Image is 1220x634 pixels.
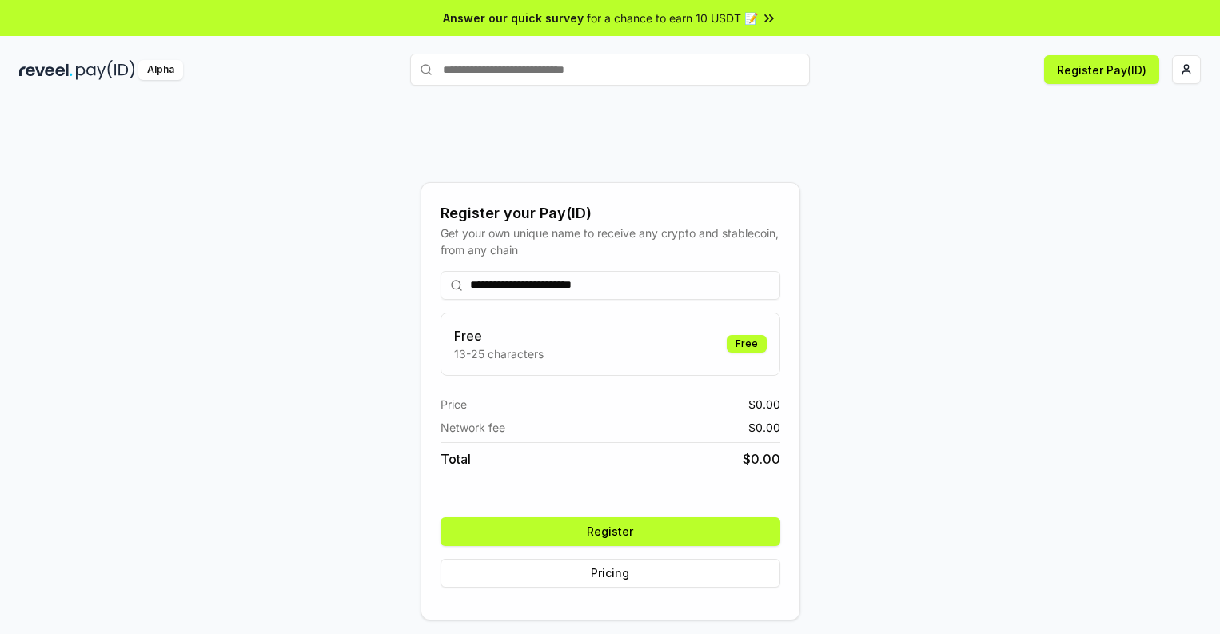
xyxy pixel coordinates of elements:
[454,345,544,362] p: 13-25 characters
[19,60,73,80] img: reveel_dark
[587,10,758,26] span: for a chance to earn 10 USDT 📝
[441,419,505,436] span: Network fee
[743,449,780,469] span: $ 0.00
[441,396,467,413] span: Price
[748,396,780,413] span: $ 0.00
[441,517,780,546] button: Register
[441,225,780,258] div: Get your own unique name to receive any crypto and stablecoin, from any chain
[454,326,544,345] h3: Free
[441,202,780,225] div: Register your Pay(ID)
[441,449,471,469] span: Total
[443,10,584,26] span: Answer our quick survey
[76,60,135,80] img: pay_id
[441,559,780,588] button: Pricing
[1044,55,1159,84] button: Register Pay(ID)
[138,60,183,80] div: Alpha
[727,335,767,353] div: Free
[748,419,780,436] span: $ 0.00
